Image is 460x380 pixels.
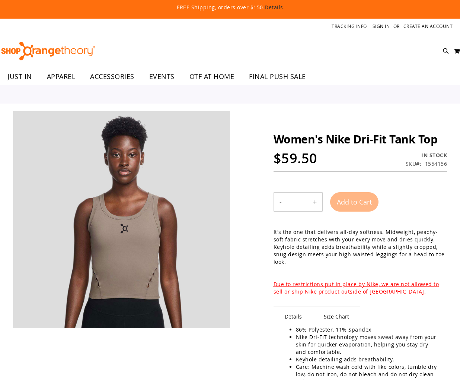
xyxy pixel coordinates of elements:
li: Care: Machine wash cold with like colors, tumble dry low, do not iron, do not bleach and do not d... [296,363,440,378]
div: Availability [406,152,447,159]
button: Decrease product quantity [274,193,287,211]
a: Details [265,4,283,11]
span: APPAREL [47,68,76,85]
li: Nike Dri-FIT technology moves sweat away from your skin for quicker evaporation, helping you stay... [296,333,440,356]
span: $59.50 [274,149,317,167]
span: Women's Nike Dri-Fit Tank Top [274,132,438,147]
button: Increase product quantity [307,193,322,211]
span: FINAL PUSH SALE [249,68,306,85]
input: Product quantity [287,193,307,211]
div: 1554156 [425,160,447,168]
a: Sign In [373,23,390,29]
a: OTF AT HOME [182,68,242,85]
a: Tracking Info [332,23,367,29]
a: Create an Account [403,23,453,29]
span: Details [274,307,313,326]
a: FINAL PUSH SALE [242,68,313,85]
span: JUST IN [7,68,32,85]
span: EVENTS [149,68,175,85]
a: ACCESSORIES [83,68,142,85]
a: APPAREL [39,68,83,85]
a: EVENTS [142,68,182,85]
span: OTF AT HOME [189,68,234,85]
li: Keyhole detailing adds breathability. [296,356,440,363]
p: It's the one that delivers all-day softness. Midweight, peachy-soft fabric stretches with your ev... [274,228,447,266]
li: 86% Polyester, 11% Spandex [296,326,440,333]
span: ACCESSORIES [90,68,134,85]
span: Size Chart [313,307,360,326]
p: FREE Shipping, orders over $150. [26,4,434,11]
span: Due to restrictions put in place by Nike, we are not allowed to sell or ship Nike product outside... [274,281,439,295]
strong: SKU [406,160,422,167]
img: main product photo [13,111,230,328]
div: In stock [406,152,447,159]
